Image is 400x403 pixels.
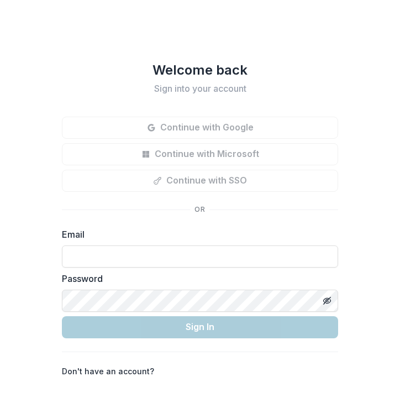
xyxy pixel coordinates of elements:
button: Continue with Google [62,117,338,139]
label: Password [62,272,331,285]
button: Continue with SSO [62,170,338,192]
h2: Sign into your account [62,83,338,94]
button: Sign In [62,316,338,338]
label: Email [62,228,331,241]
button: Toggle password visibility [318,292,336,310]
button: Continue with Microsoft [62,143,338,165]
p: Don't have an account? [62,365,154,377]
h1: Welcome back [62,61,338,79]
